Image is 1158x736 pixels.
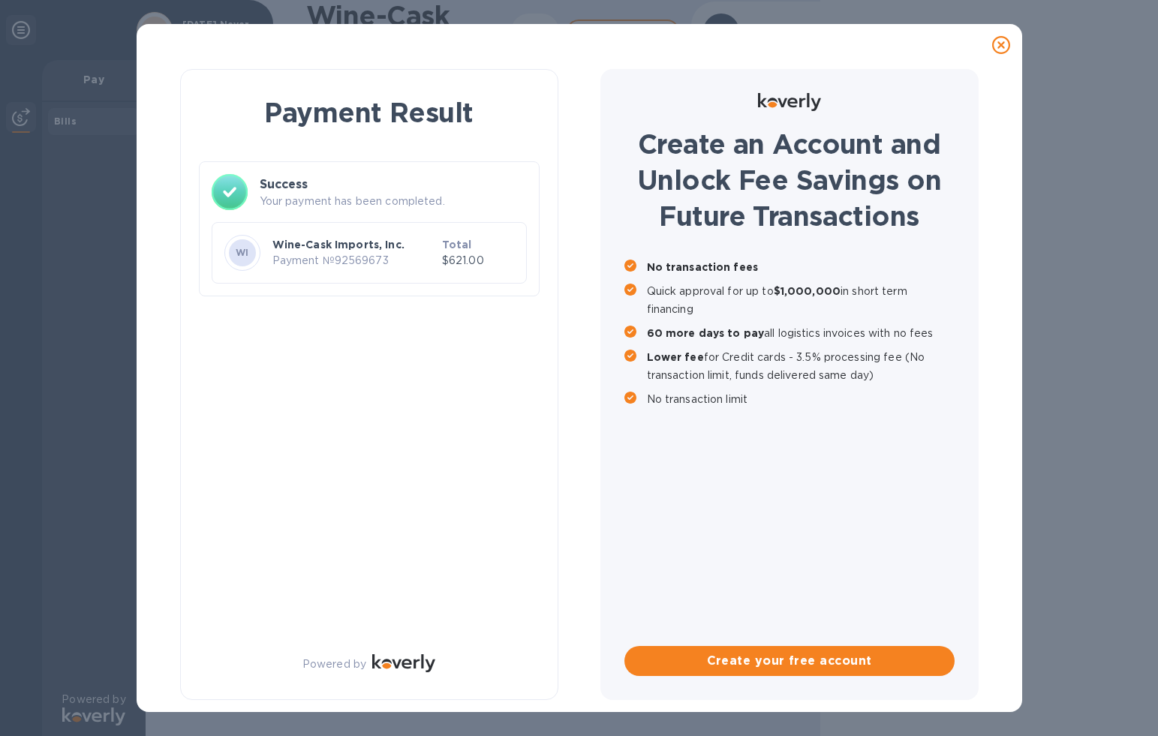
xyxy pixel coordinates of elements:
p: Wine-Cask Imports, Inc. [272,237,436,252]
b: 60 more days to pay [647,327,765,339]
button: Create your free account [624,646,955,676]
p: for Credit cards - 3.5% processing fee (No transaction limit, funds delivered same day) [647,348,955,384]
b: No transaction fees [647,261,759,273]
img: Logo [758,93,821,111]
p: No transaction limit [647,390,955,408]
h1: Create an Account and Unlock Fee Savings on Future Transactions [624,126,955,234]
img: Logo [372,654,435,672]
h1: Payment Result [205,94,534,131]
p: Powered by [302,656,366,672]
b: Total [442,239,472,251]
h3: Success [260,176,527,194]
p: Quick approval for up to in short term financing [647,282,955,318]
b: WI [236,247,249,258]
span: Create your free account [636,652,943,670]
p: Your payment has been completed. [260,194,527,209]
p: $621.00 [442,253,514,269]
b: Lower fee [647,351,704,363]
p: Payment № 92569673 [272,253,436,269]
b: $1,000,000 [774,285,841,297]
p: all logistics invoices with no fees [647,324,955,342]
